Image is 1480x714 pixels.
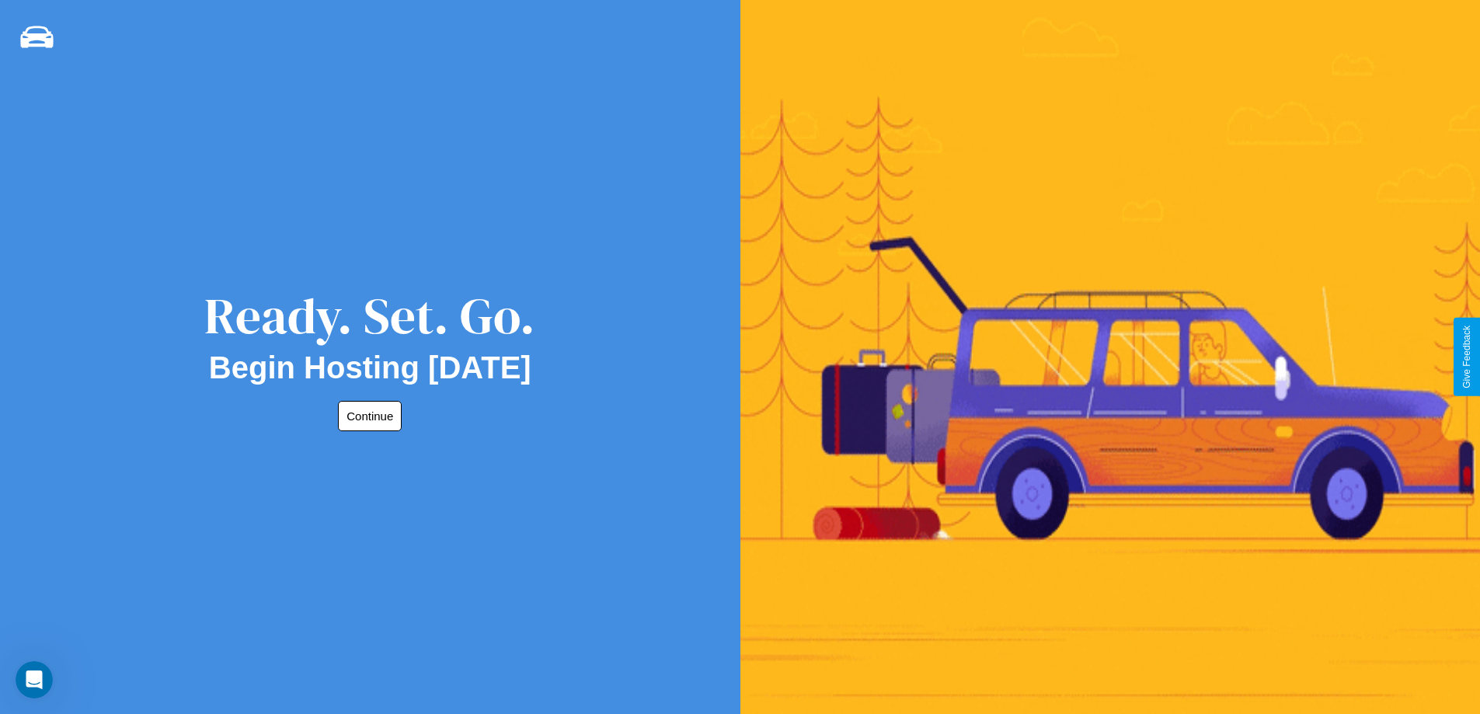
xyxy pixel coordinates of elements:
div: Give Feedback [1461,326,1472,388]
button: Continue [338,401,402,431]
div: Ready. Set. Go. [204,281,535,350]
iframe: Intercom live chat [16,661,53,698]
h2: Begin Hosting [DATE] [209,350,531,385]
